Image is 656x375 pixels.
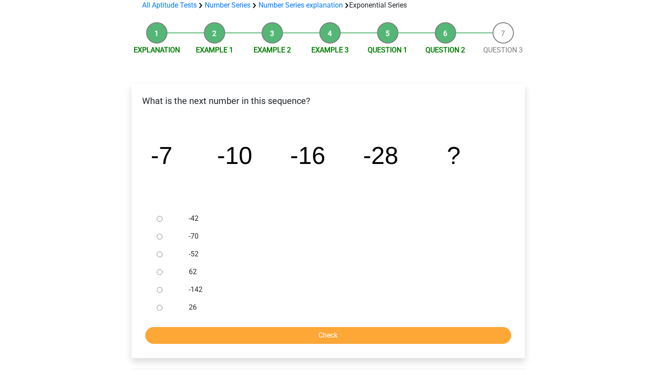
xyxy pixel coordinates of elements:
a: Explanation [134,46,180,54]
a: Example 2 [254,46,291,54]
a: Question 3 [483,46,523,54]
a: Question 2 [425,46,465,54]
input: Check [145,327,511,344]
a: Number Series explanation [258,1,343,9]
label: 26 [189,302,496,313]
p: What is the next number in this sequence? [139,94,518,108]
a: Number Series [205,1,250,9]
label: -70 [189,231,496,242]
tspan: -7 [151,142,172,169]
a: Example 1 [196,46,233,54]
a: Example 3 [311,46,349,54]
label: 62 [189,267,496,277]
a: Question 1 [368,46,407,54]
label: -142 [189,284,496,295]
label: -42 [189,213,496,224]
tspan: ? [447,142,460,169]
a: All Aptitude Tests [142,1,197,9]
tspan: -28 [363,142,398,169]
tspan: -16 [290,142,325,169]
label: -52 [189,249,496,259]
tspan: -10 [217,142,252,169]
